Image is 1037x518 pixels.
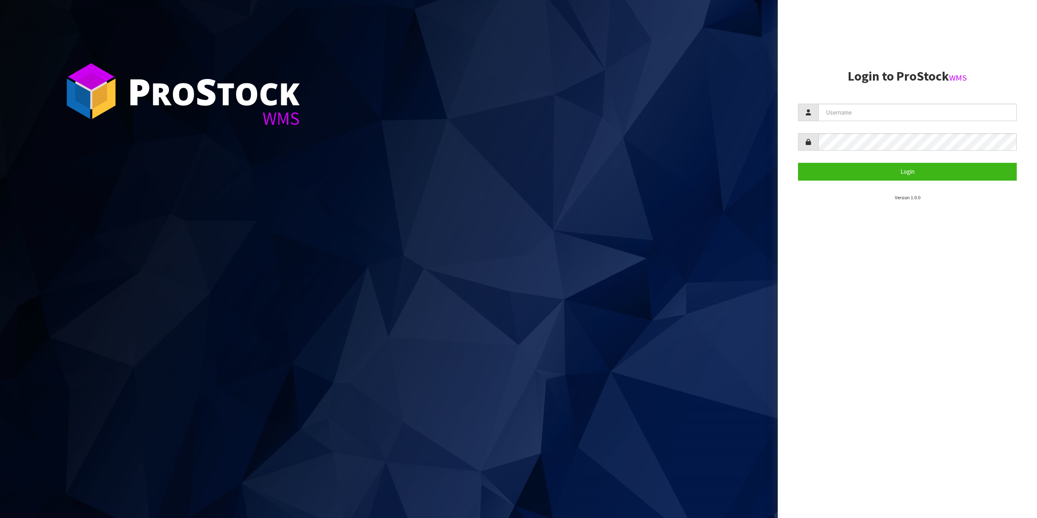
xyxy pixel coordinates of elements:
img: ProStock Cube [61,61,122,122]
div: WMS [128,109,300,128]
h2: Login to ProStock [798,69,1017,83]
button: Login [798,163,1017,180]
span: S [196,66,217,116]
small: Version 1.0.0 [895,194,920,200]
small: WMS [949,72,967,83]
span: P [128,66,151,116]
div: ro tock [128,73,300,109]
input: Username [818,104,1017,121]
